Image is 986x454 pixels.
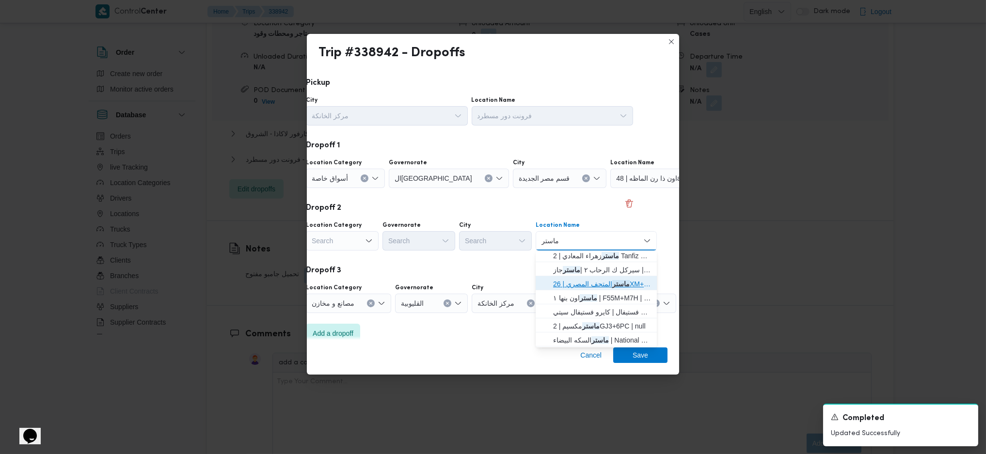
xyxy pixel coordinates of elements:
label: Governorate [389,159,427,167]
button: Open list of options [454,112,462,120]
label: City [472,284,483,292]
button: Delete [623,198,635,209]
button: ماستر كايرو فستيفال | كايرو فستيفال سيتي | null [536,304,657,318]
label: City [306,96,318,104]
label: Governorate [395,284,433,292]
mark: ماستر [580,294,597,302]
label: Location Name [536,221,580,229]
mark: ماستر [591,336,609,344]
button: Add a dropoff [306,324,360,343]
span: مركز الخانكة [477,297,514,308]
label: Location Category [306,159,362,167]
span: سيركل ك الرحاب ٢ | جاز | null [553,264,651,276]
span: ال[GEOGRAPHIC_DATA] [395,172,472,183]
button: ماستر اون بنها ١ | F55M+M7H | قسم بنها [536,290,657,304]
span: Completed [843,413,884,424]
button: Open list of options [620,112,627,120]
button: ماستر اكسبريس الرمايه | ميدان الرماية | كفر نصار [536,346,657,360]
p: Dropoff 3 [306,265,341,277]
button: Clear input [527,299,535,307]
button: Clear input [444,299,451,307]
mark: ماستر [563,266,580,274]
iframe: chat widget [10,415,41,444]
button: Open list of options [495,174,503,182]
div: Notification [831,412,970,424]
span: زهراء المعادي | 2 Tanfiz El Ahkam | معادي السرايات الغربية [553,250,651,262]
span: مكسيم | 2GJ3+6PC | null [553,320,651,332]
p: Pickup [306,78,330,89]
label: City [459,221,471,229]
button: Cancel [576,347,605,363]
button: ماستر المتحف المصري | 26XM+94F | الإسماعيلية [536,276,657,290]
button: Open list of options [365,237,373,245]
button: Open list of options [454,299,462,307]
button: Closes this modal window [666,36,677,47]
span: Cancel [580,349,602,361]
button: Clear input [582,174,590,182]
span: قسم مصر الجديدة [519,172,570,183]
button: ماستر مكسيم | 2GJ3+6PC | null [536,318,657,332]
button: Open list of options [663,299,670,307]
label: Location Category [306,221,362,229]
button: Open list of options [378,299,385,307]
label: Governorate [382,221,421,229]
button: Open list of options [371,174,379,182]
button: Clear input [367,299,375,307]
p: Updated Successfully [831,428,970,438]
button: ماستر السكه البيضاء | National Bank of Egypt ATM | السرايات [536,332,657,346]
p: Dropoff 1 [306,140,340,152]
button: Clear input [485,174,493,182]
div: Trip #338942 - Dropoffs [318,46,465,61]
mark: ماستر [582,322,600,330]
span: اون بنها ١ | F55M+M7H | قسم بنها [553,292,651,304]
span: Add a dropoff [313,328,353,339]
label: Location Category [306,284,362,292]
span: السكه البيضاء | National Bank of Egypt ATM | السرايات [553,334,651,346]
label: Location Name [610,159,654,167]
button: Clear input [361,174,368,182]
button: Save [613,347,668,363]
span: المتحف المصري | 26XM+94F | [DEMOGRAPHIC_DATA] [553,278,651,290]
mark: ماستر [612,280,630,288]
span: Save [633,347,648,363]
mark: ماستر [602,252,619,260]
button: Close list of options [643,237,651,245]
span: كايرو فستيفال | كايرو فستيفال سيتي | null [553,306,651,318]
span: اون ذا رن الماظه | 48a العروبة | المنتزه [616,172,695,183]
button: ماستر زهراء المعادي | 2 Tanfiz El Ahkam | معادي السرايات الغربية [536,248,657,262]
span: القليوبية [401,297,424,308]
label: City [513,159,525,167]
button: Open list of options [518,237,526,245]
label: Location Name [472,96,516,104]
span: أسواق خاصة [312,172,348,183]
button: Open list of options [593,174,601,182]
span: مركز الخانكة [312,110,349,121]
button: سيركل ك الرحاب ٢ | ماستر جاز | null [536,262,657,276]
button: Open list of options [442,237,449,245]
p: Dropoff 2 [306,203,341,214]
span: فرونت دور مسطرد [477,110,532,121]
span: مصانع و مخازن [312,297,354,308]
